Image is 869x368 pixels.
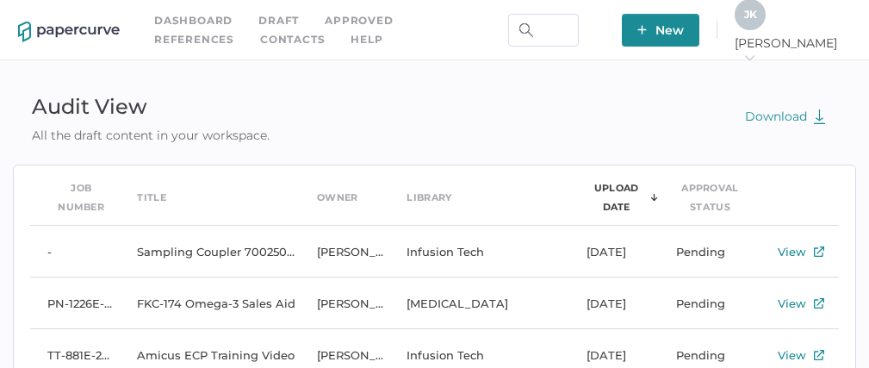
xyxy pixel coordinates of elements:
td: [PERSON_NAME] [300,226,389,278]
img: download-green.2f70a7b3.svg [813,109,826,124]
div: View [778,345,806,365]
img: external-link-icon.7ec190a1.svg [814,298,824,309]
div: View [778,241,806,262]
td: [MEDICAL_DATA] [389,278,569,329]
td: PN-1226E-2025.10.03-2.0 [30,278,120,329]
div: Upload Date [587,178,646,216]
img: plus-white.e19ec114.svg [637,25,647,34]
td: [PERSON_NAME] [300,278,389,329]
a: Dashboard [154,11,233,30]
div: Audit View [13,88,289,126]
span: New [637,14,684,47]
span: [PERSON_NAME] [735,35,851,66]
a: Draft [258,11,299,30]
div: help [351,30,382,49]
td: Infusion Tech [389,226,569,278]
a: Contacts [260,30,325,49]
img: search.bf03fe8b.svg [519,23,533,37]
div: Library [407,188,451,207]
i: arrow_right [743,52,755,64]
td: - [30,226,120,278]
a: Approved [325,11,393,30]
input: Search Workspace [508,14,579,47]
img: external-link-icon.7ec190a1.svg [814,246,824,257]
button: Download [728,100,843,133]
div: Owner [317,188,358,207]
td: FKC-174 Omega-3 Sales Aid [120,278,300,329]
td: Pending [659,226,748,278]
td: [DATE] [569,278,659,329]
span: Download [745,109,826,124]
div: All the draft content in your workspace. [13,126,289,145]
td: [DATE] [569,226,659,278]
img: external-link-icon.7ec190a1.svg [814,350,824,360]
div: Approval Status [676,178,743,216]
div: Title [137,188,166,207]
button: New [622,14,699,47]
img: papercurve-logo-colour.7244d18c.svg [18,22,120,42]
div: View [778,293,806,314]
td: Sampling Coupler 700250-14 Launch Letter [120,226,300,278]
td: Pending [659,278,748,329]
div: Job Number [47,178,115,216]
span: J K [744,8,757,21]
img: sorting-arrow-down.c3f0a1d0.svg [650,193,658,202]
a: References [154,30,234,49]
